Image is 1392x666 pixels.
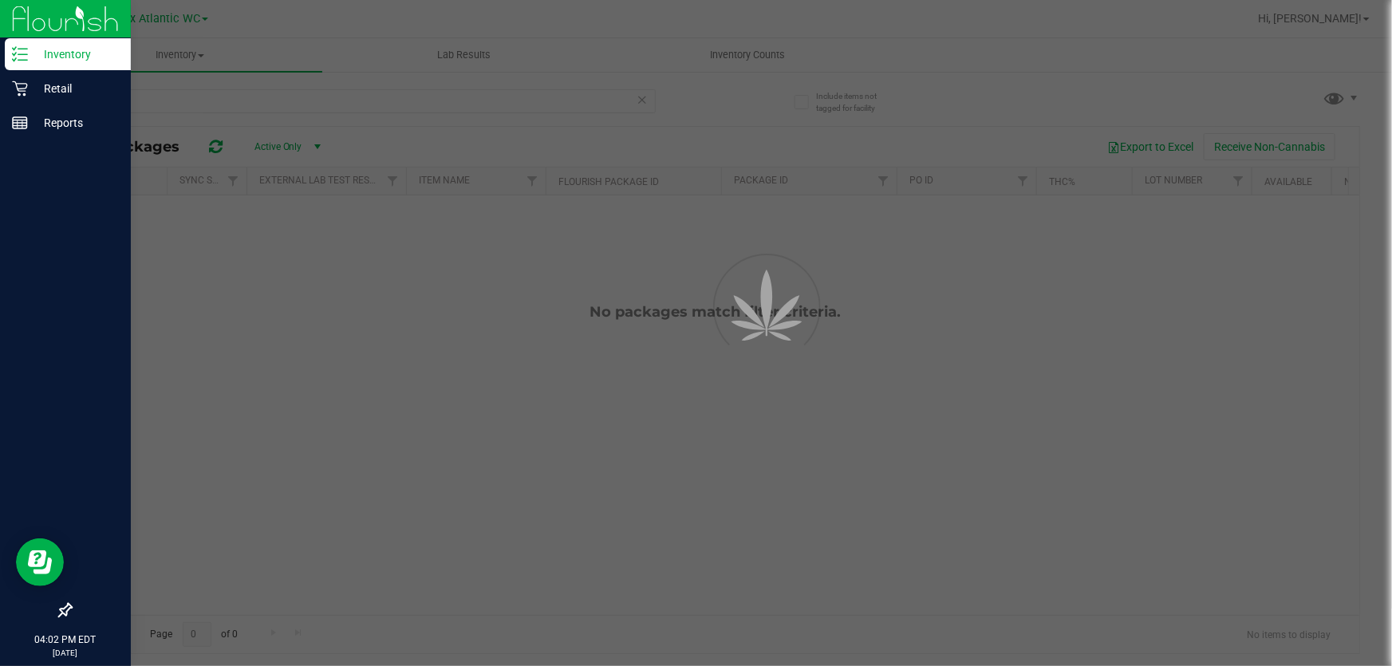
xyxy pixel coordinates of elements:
[12,115,28,131] inline-svg: Reports
[28,45,124,64] p: Inventory
[12,81,28,97] inline-svg: Retail
[16,538,64,586] iframe: Resource center
[28,79,124,98] p: Retail
[28,113,124,132] p: Reports
[12,46,28,62] inline-svg: Inventory
[7,633,124,647] p: 04:02 PM EDT
[7,647,124,659] p: [DATE]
